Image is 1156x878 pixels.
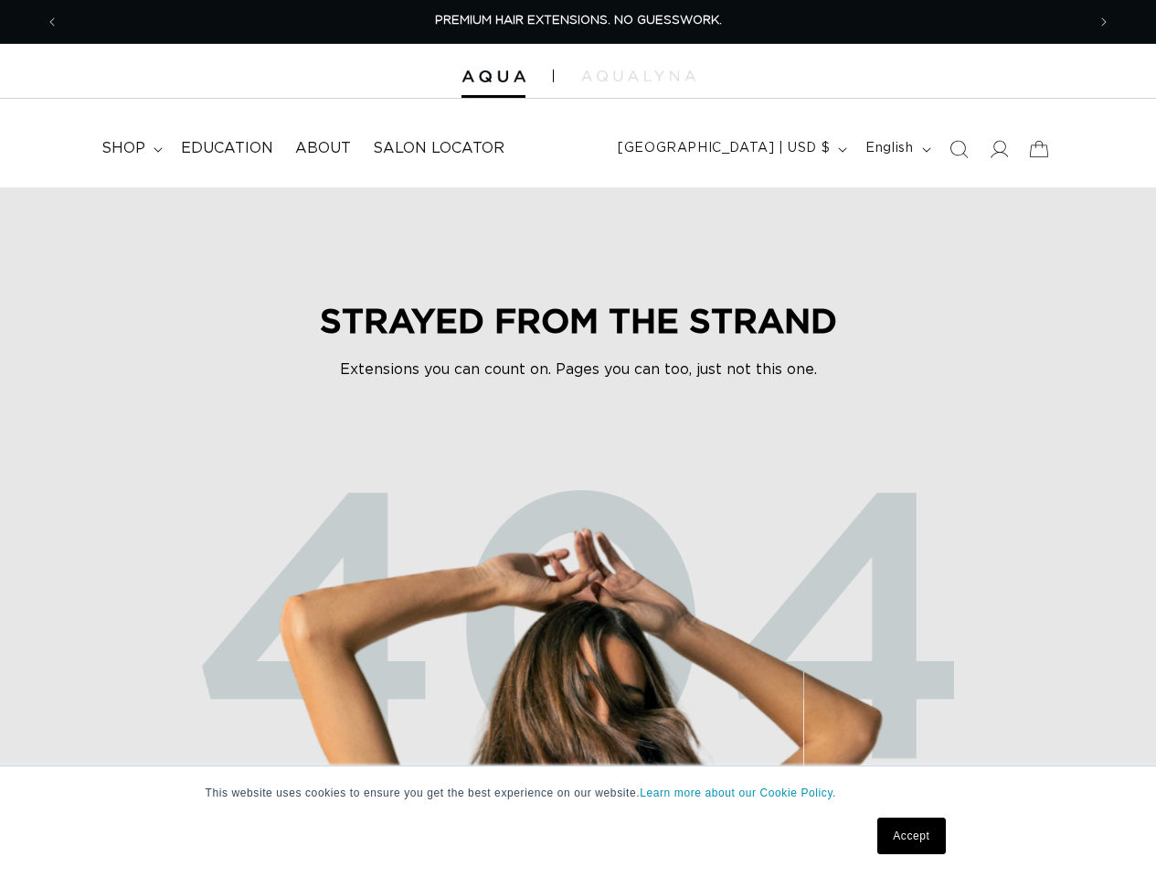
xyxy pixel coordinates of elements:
span: Education [181,139,273,158]
span: [GEOGRAPHIC_DATA] | USD $ [618,139,830,158]
h2: STRAYED FROM THE STRAND [304,300,853,340]
button: Previous announcement [32,5,72,39]
a: Salon Locator [362,128,515,169]
button: English [854,132,938,166]
p: This website uses cookies to ensure you get the best experience on our website. [206,785,951,801]
span: Salon Locator [373,139,504,158]
span: English [865,139,913,158]
a: About [284,128,362,169]
span: shop [101,139,145,158]
span: PREMIUM HAIR EXTENSIONS. NO GUESSWORK. [435,15,722,27]
p: Extensions you can count on. Pages you can too, just not this one. [304,359,853,380]
span: About [295,139,351,158]
summary: Search [939,129,979,169]
button: Next announcement [1084,5,1124,39]
a: Accept [877,818,945,854]
a: Learn more about our Cookie Policy. [640,787,836,799]
img: aqualyna.com [581,70,695,81]
img: Aqua Hair Extensions [461,70,525,83]
summary: shop [90,128,170,169]
a: Education [170,128,284,169]
button: [GEOGRAPHIC_DATA] | USD $ [607,132,854,166]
